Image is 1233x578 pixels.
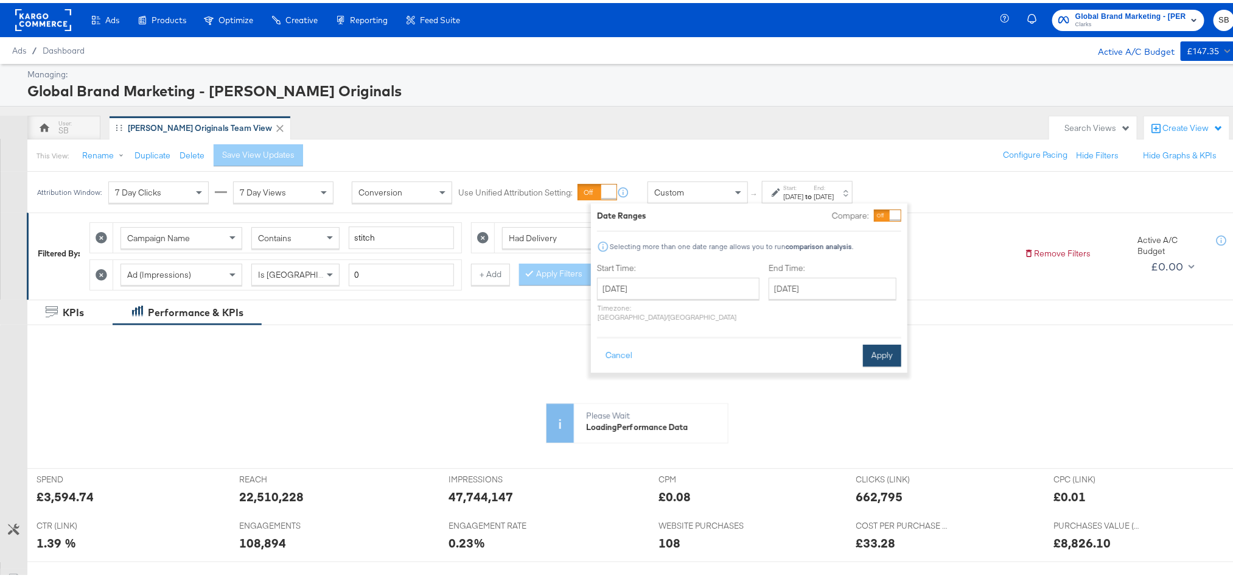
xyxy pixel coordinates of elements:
div: [DATE] [814,189,834,199]
div: Attribution Window: [37,185,102,194]
span: Ad (Impressions) [127,266,191,277]
span: 7 Day Views [240,184,286,195]
button: Duplicate [134,147,170,158]
span: SB [1218,10,1230,24]
span: Ads [12,43,26,52]
button: Hide Graphs & KPIs [1143,147,1217,158]
span: / [26,43,43,52]
span: Custom [654,184,684,195]
span: Optimize [218,12,253,22]
span: Clarks [1075,17,1186,27]
p: Timezone: [GEOGRAPHIC_DATA]/[GEOGRAPHIC_DATA] [597,300,760,319]
div: Active A/C Budget [1085,38,1175,57]
button: Configure Pacing [994,141,1076,163]
button: Cancel [597,342,641,364]
div: Date Ranges [597,207,646,219]
button: Delete [180,147,204,158]
label: Compare: [832,207,869,219]
div: £147.35 [1187,41,1220,56]
button: Hide Filters [1076,147,1119,158]
button: Rename [74,142,137,164]
input: Enter a search term [349,224,454,246]
span: Campaign Name [127,230,190,241]
a: Dashboard [43,43,85,52]
div: Filtered By: [38,245,80,256]
label: Use Unified Attribution Setting: [458,184,573,196]
span: Creative [285,12,318,22]
span: Is [GEOGRAPHIC_DATA] [258,266,351,277]
button: Apply [863,342,901,364]
span: Ads [105,12,119,22]
span: Products [152,12,186,22]
span: Had Delivery [509,230,557,241]
button: £0.00 [1146,254,1198,273]
label: Start: [783,181,803,189]
span: Global Brand Marketing - [PERSON_NAME] Originals [1075,7,1186,20]
button: Global Brand Marketing - [PERSON_NAME] OriginalsClarks [1052,7,1204,28]
div: Selecting more than one date range allows you to run . [609,239,854,248]
div: [PERSON_NAME] Originals Team View [128,119,272,131]
div: KPIs [63,303,84,317]
div: £0.00 [1151,255,1184,273]
div: Active A/C Budget [1137,231,1204,254]
span: ↑ [749,189,761,194]
label: End: [814,181,834,189]
button: + Add [471,261,510,283]
div: SB [58,122,69,133]
input: Enter a number [349,261,454,283]
strong: to [803,189,814,198]
div: Managing: [27,66,1232,77]
span: Reporting [350,12,388,22]
div: This View: [37,148,69,158]
span: Feed Suite [420,12,460,22]
label: Start Time: [597,259,760,271]
span: 7 Day Clicks [115,184,161,195]
div: Search Views [1064,119,1131,131]
label: End Time: [769,259,901,271]
div: [DATE] [783,189,803,199]
div: Global Brand Marketing - [PERSON_NAME] Originals [27,77,1232,98]
button: Remove Filters [1024,245,1091,256]
div: Drag to reorder tab [116,121,122,128]
div: Create View [1162,119,1223,132]
span: Conversion [358,184,402,195]
div: Performance & KPIs [148,303,243,317]
strong: comparison analysis [786,239,852,248]
span: Contains [258,230,292,241]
